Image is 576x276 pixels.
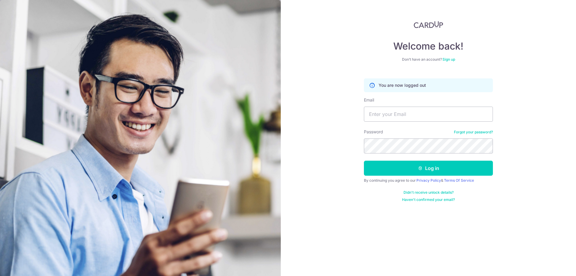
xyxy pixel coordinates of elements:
label: Email [364,97,374,103]
h4: Welcome back! [364,40,493,52]
img: CardUp Logo [414,21,443,28]
p: You are now logged out [379,82,426,88]
a: Forgot your password? [454,130,493,135]
a: Terms Of Service [444,178,474,183]
button: Log in [364,161,493,176]
input: Enter your Email [364,107,493,122]
a: Privacy Policy [416,178,441,183]
a: Haven't confirmed your email? [402,197,455,202]
div: By continuing you agree to our & [364,178,493,183]
label: Password [364,129,383,135]
a: Sign up [442,57,455,62]
a: Didn't receive unlock details? [403,190,454,195]
div: Don’t have an account? [364,57,493,62]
